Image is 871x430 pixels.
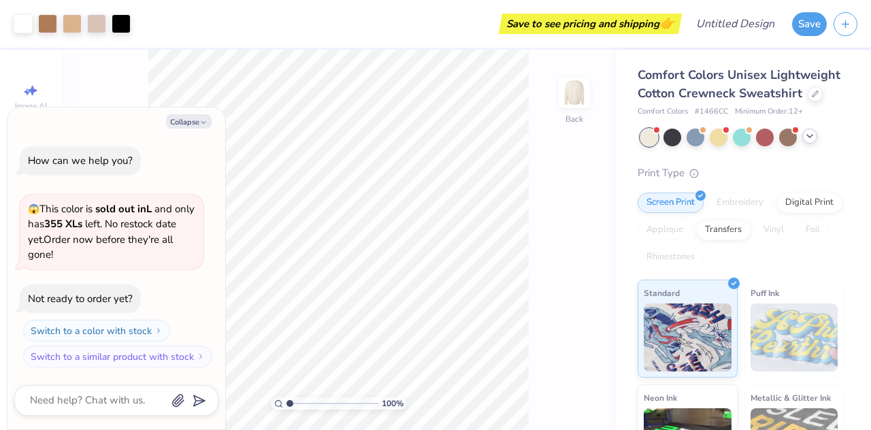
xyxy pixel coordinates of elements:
[28,202,195,262] span: This color is and only has left . No restock date yet. Order now before they're all gone!
[696,220,751,240] div: Transfers
[797,220,829,240] div: Foil
[15,101,47,112] span: Image AI
[382,397,404,410] span: 100 %
[638,106,688,118] span: Comfort Colors
[28,203,39,216] span: 😱
[565,113,583,125] div: Back
[644,303,732,371] img: Standard
[751,286,779,300] span: Puff Ink
[638,220,692,240] div: Applique
[28,154,133,167] div: How can we help you?
[197,352,205,361] img: Switch to a similar product with stock
[638,247,704,267] div: Rhinestones
[708,193,772,213] div: Embroidery
[755,220,793,240] div: Vinyl
[28,292,133,305] div: Not ready to order yet?
[95,202,152,216] strong: sold out in L
[644,391,677,405] span: Neon Ink
[638,165,844,181] div: Print Type
[659,15,674,31] span: 👉
[792,12,827,36] button: Save
[638,193,704,213] div: Screen Print
[735,106,803,118] span: Minimum Order: 12 +
[502,14,678,34] div: Save to see pricing and shipping
[695,106,728,118] span: # 1466CC
[23,346,212,367] button: Switch to a similar product with stock
[644,286,680,300] span: Standard
[561,79,588,106] img: Back
[23,320,170,342] button: Switch to a color with stock
[44,217,82,231] strong: 355 XLs
[685,10,785,37] input: Untitled Design
[154,327,163,335] img: Switch to a color with stock
[166,114,212,129] button: Collapse
[751,303,838,371] img: Puff Ink
[638,67,840,101] span: Comfort Colors Unisex Lightweight Cotton Crewneck Sweatshirt
[751,391,831,405] span: Metallic & Glitter Ink
[776,193,842,213] div: Digital Print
